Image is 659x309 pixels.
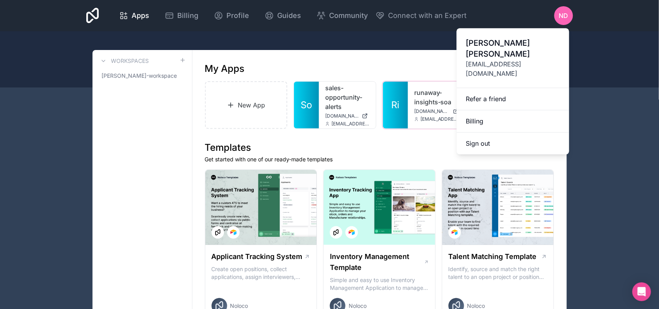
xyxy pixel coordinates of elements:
span: ND [559,11,568,20]
a: [DOMAIN_NAME] [325,113,370,119]
a: sales-opportunity-alerts [325,83,370,111]
img: Airtable Logo [349,229,355,236]
h1: Inventory Management Template [330,251,424,273]
span: [DOMAIN_NAME] [414,108,450,114]
p: Create open positions, collect applications, assign interviewers, centralise candidate feedback a... [212,265,311,281]
h1: Talent Matching Template [449,251,537,262]
span: Apps [132,10,149,21]
a: Ri [383,82,408,129]
span: Community [329,10,368,21]
a: [DOMAIN_NAME] [414,108,459,114]
a: Refer a friend [457,88,569,111]
a: Profile [208,7,255,24]
h1: Templates [205,141,554,154]
p: Identify, source and match the right talent to an open project or position with our Talent Matchi... [449,265,548,281]
button: Sign out [457,133,569,155]
a: Billing [457,111,569,133]
p: Get started with one of our ready-made templates [205,155,554,163]
span: [PERSON_NAME]-workspace [102,72,177,80]
a: runaway-insights-soa [414,88,459,107]
span: [PERSON_NAME] [PERSON_NAME] [466,38,560,60]
span: [EMAIL_ADDRESS][DOMAIN_NAME] [331,121,370,127]
a: Community [310,7,374,24]
a: Apps [113,7,155,24]
span: [EMAIL_ADDRESS][DOMAIN_NAME] [466,60,560,79]
span: Billing [177,10,198,21]
a: Guides [258,7,307,24]
a: [PERSON_NAME]-workspace [99,69,186,83]
h1: My Apps [205,63,245,75]
img: Airtable Logo [452,229,458,236]
span: Connect with an Expert [388,10,467,21]
a: Billing [159,7,205,24]
p: Simple and easy to use Inventory Management Application to manage your stock, orders and Manufact... [330,276,429,292]
span: [DOMAIN_NAME] [325,113,359,119]
span: Guides [277,10,301,21]
button: Connect with an Expert [376,10,467,21]
div: Open Intercom Messenger [632,282,651,301]
a: New App [205,81,288,129]
span: Profile [226,10,249,21]
span: Ri [392,99,400,111]
a: So [294,82,319,129]
h3: Workspaces [111,57,149,65]
img: Airtable Logo [230,229,237,236]
a: Workspaces [99,56,149,66]
span: [EMAIL_ADDRESS][DOMAIN_NAME] [420,116,459,122]
span: So [301,99,312,111]
h1: Applicant Tracking System [212,251,303,262]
